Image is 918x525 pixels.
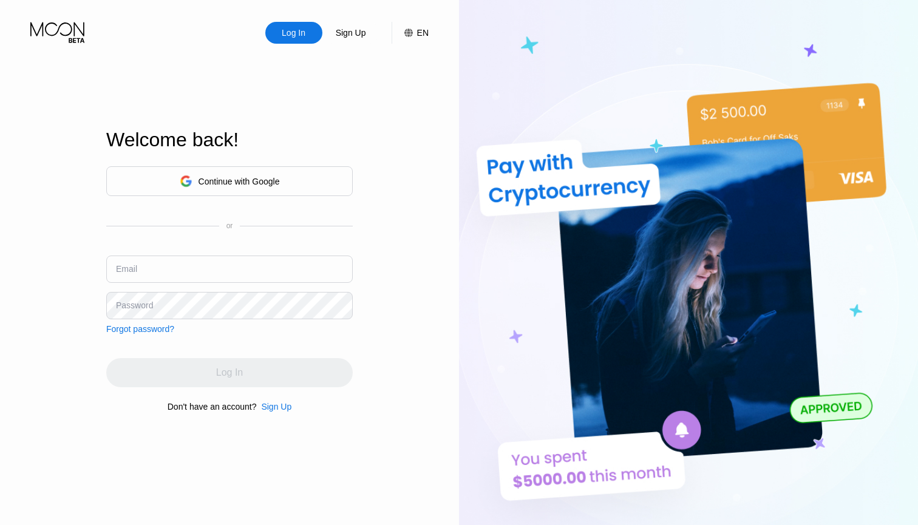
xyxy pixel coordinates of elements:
[322,22,379,44] div: Sign Up
[335,27,367,39] div: Sign Up
[280,27,307,39] div: Log In
[261,402,291,412] div: Sign Up
[392,22,429,44] div: EN
[106,324,174,334] div: Forgot password?
[106,166,353,196] div: Continue with Google
[168,402,257,412] div: Don't have an account?
[116,264,137,274] div: Email
[106,129,353,151] div: Welcome back!
[417,28,429,38] div: EN
[116,300,153,310] div: Password
[199,177,280,186] div: Continue with Google
[265,22,322,44] div: Log In
[226,222,233,230] div: or
[256,402,291,412] div: Sign Up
